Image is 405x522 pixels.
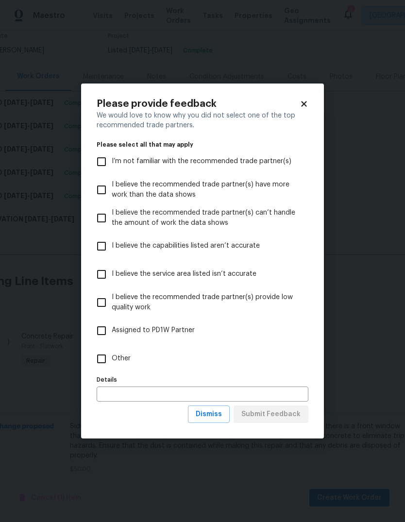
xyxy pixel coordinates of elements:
span: Dismiss [196,408,222,421]
span: I believe the capabilities listed aren’t accurate [112,241,260,251]
span: I believe the recommended trade partner(s) have more work than the data shows [112,180,301,200]
span: Assigned to PD1W Partner [112,325,195,336]
span: I believe the recommended trade partner(s) provide low quality work [112,292,301,313]
legend: Please select all that may apply [97,142,308,148]
span: I’m not familiar with the recommended trade partner(s) [112,156,291,167]
button: Dismiss [188,405,230,423]
label: Details [97,377,308,383]
h2: Please provide feedback [97,99,300,109]
span: I believe the service area listed isn’t accurate [112,269,256,279]
span: I believe the recommended trade partner(s) can’t handle the amount of work the data shows [112,208,301,228]
span: Other [112,354,131,364]
div: We would love to know why you did not select one of the top recommended trade partners. [97,111,308,130]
